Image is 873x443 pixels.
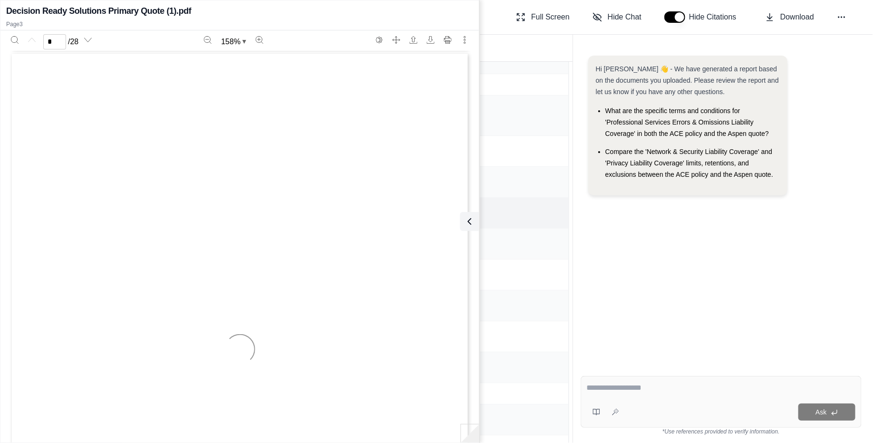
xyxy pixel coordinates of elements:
[439,208,561,218] span: Included
[439,415,561,424] span: $1,250.00
[406,32,421,48] button: Open file
[531,11,570,23] span: Full Screen
[780,11,814,23] span: Download
[608,11,642,23] span: Hide Chat
[217,34,250,49] button: Zoom document
[439,177,561,187] span: Included
[440,32,455,48] button: Print
[439,301,561,310] span: Included
[512,8,574,27] button: Full Screen
[581,428,862,435] div: *Use references provided to verify information.
[439,389,561,398] span: $25,000.00
[439,80,561,89] span: Not Stated
[6,4,191,18] h2: Decision Ready Solutions Primary Quote (1).pdf
[6,20,473,28] p: Page 3
[439,111,561,120] span: Included
[439,270,561,279] span: Included
[798,404,855,421] button: Ask
[439,146,561,156] span: Included
[439,239,561,249] span: Included
[252,32,267,48] button: Zoom in
[605,148,773,178] span: Compare the 'Network & Security Liability Coverage' and 'Privacy Liability Coverage' limits, rete...
[389,32,404,48] button: Full screen
[68,36,78,48] span: / 28
[457,32,472,48] button: More actions
[439,332,561,341] span: Silent
[24,32,39,48] button: Previous page
[815,408,826,416] span: Ask
[689,11,742,23] span: Hide Citations
[423,32,438,48] button: Download
[605,107,769,137] span: What are the specific terms and conditions for 'Professional Services Errors & Omissions Liabilit...
[80,32,96,48] button: Next page
[221,36,240,48] span: 158 %
[372,32,387,48] button: Switch to the dark theme
[589,8,645,27] button: Hide Chat
[761,8,818,27] button: Download
[7,32,22,48] button: Search
[43,34,66,49] input: Enter a page number
[596,65,779,96] span: Hi [PERSON_NAME] 👋 - We have generated a report based on the documents you uploaded. Please revie...
[200,32,215,48] button: Zoom out
[439,363,561,372] span: Included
